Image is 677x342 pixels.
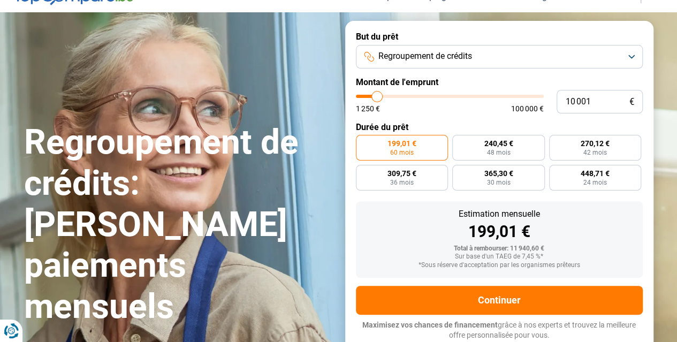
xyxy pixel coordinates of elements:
[390,149,414,156] span: 60 mois
[387,140,416,147] span: 199,01 €
[583,179,607,186] span: 24 mois
[364,210,634,218] div: Estimation mensuelle
[486,149,510,156] span: 48 mois
[511,105,544,112] span: 100 000 €
[583,149,607,156] span: 42 mois
[484,170,513,177] span: 365,30 €
[24,122,332,328] h1: Regroupement de crédits: [PERSON_NAME] paiements mensuels
[364,245,634,253] div: Total à rembourser: 11 940,60 €
[581,140,610,147] span: 270,12 €
[378,50,472,62] span: Regroupement de crédits
[629,97,634,107] span: €
[364,224,634,240] div: 199,01 €
[356,122,643,132] label: Durée du prêt
[484,140,513,147] span: 240,45 €
[356,45,643,69] button: Regroupement de crédits
[581,170,610,177] span: 448,71 €
[356,320,643,341] p: grâce à nos experts et trouvez la meilleure offre personnalisée pour vous.
[362,321,498,329] span: Maximisez vos chances de financement
[364,262,634,269] div: *Sous réserve d'acceptation par les organismes prêteurs
[356,77,643,87] label: Montant de l'emprunt
[364,253,634,261] div: Sur base d'un TAEG de 7,45 %*
[356,105,380,112] span: 1 250 €
[356,32,643,42] label: But du prêt
[387,170,416,177] span: 309,75 €
[390,179,414,186] span: 36 mois
[356,286,643,315] button: Continuer
[486,179,510,186] span: 30 mois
